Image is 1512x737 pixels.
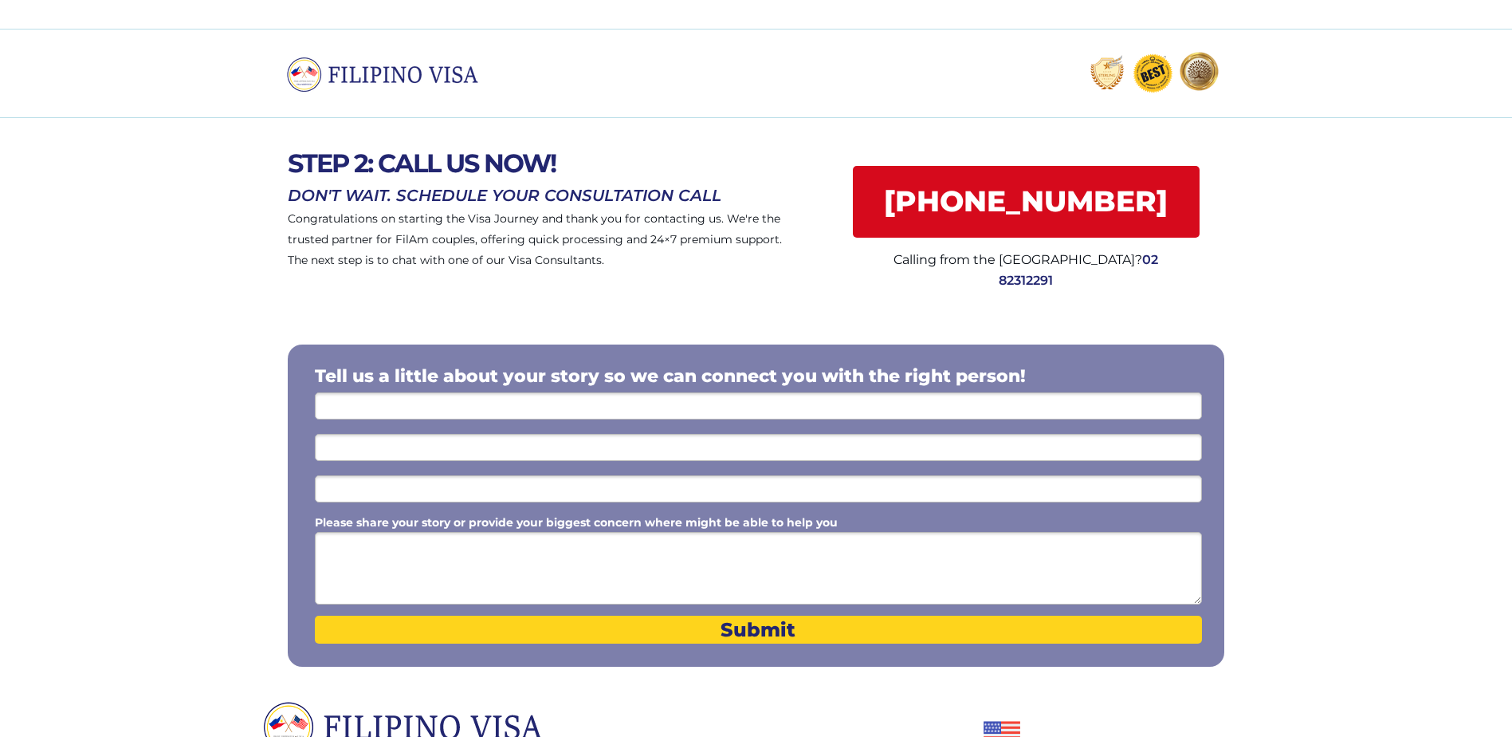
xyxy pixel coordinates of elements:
[288,148,556,179] span: STEP 2: CALL US NOW!
[853,184,1200,219] span: [PHONE_NUMBER]
[315,618,1202,641] span: Submit
[288,186,721,205] span: DON'T WAIT. SCHEDULE YOUR CONSULTATION CALL
[288,211,782,267] span: Congratulations on starting the Visa Journey and thank you for contacting us. We're the trusted p...
[853,166,1200,238] a: [PHONE_NUMBER]
[893,252,1142,267] span: Calling from the [GEOGRAPHIC_DATA]?
[315,616,1202,644] button: Submit
[315,365,1026,387] span: Tell us a little about your story so we can connect you with the right person!
[315,515,838,530] span: Please share your story or provide your biggest concern where might be able to help you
